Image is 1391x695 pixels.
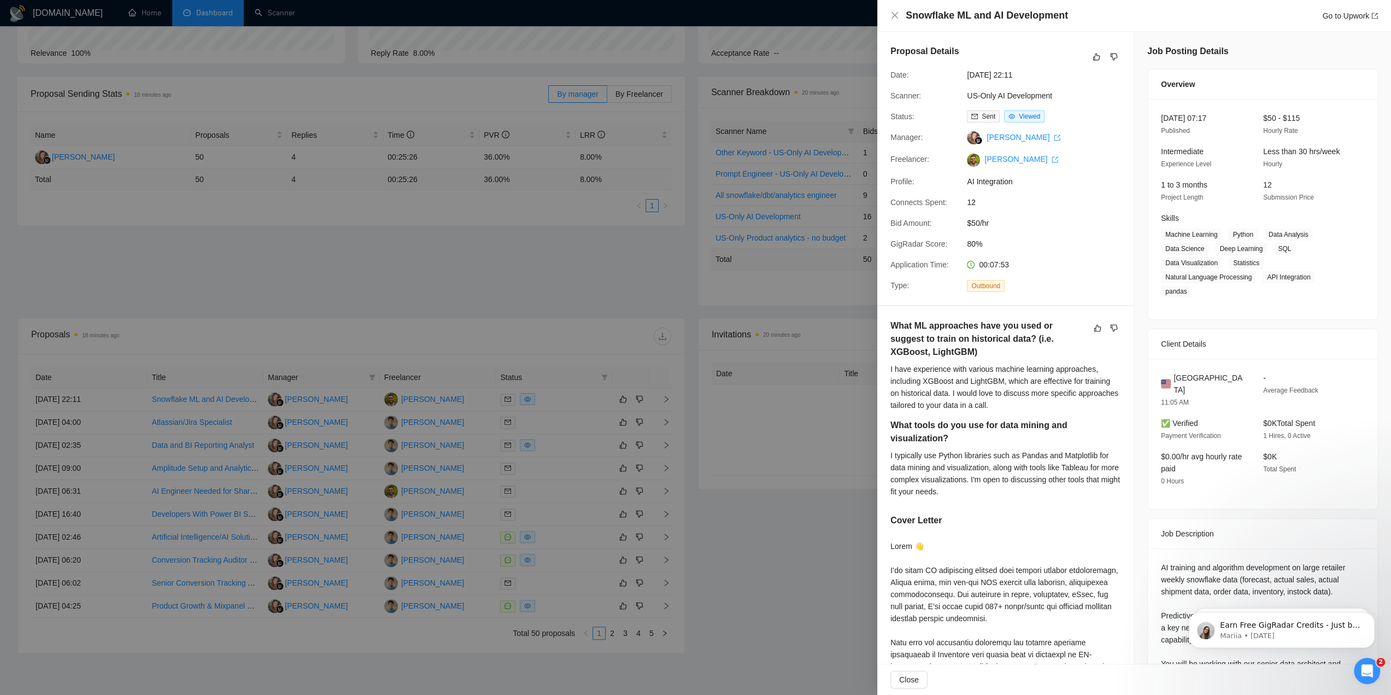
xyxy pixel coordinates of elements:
span: Sent [982,113,995,120]
span: $50/hr [967,217,1131,229]
a: US-Only AI Development [967,91,1052,100]
span: 00:07:53 [979,260,1009,269]
span: $0K [1263,452,1277,461]
iframe: Intercom live chat [1354,658,1380,684]
span: Viewed [1019,113,1040,120]
span: 12 [1263,180,1272,189]
span: Outbound [967,280,1005,292]
span: API Integration [1263,271,1314,283]
div: I have experience with various machine learning approaches, including XGBoost and LightGBM, which... [890,363,1120,411]
span: Connects Spent: [890,198,947,207]
span: Close [899,674,919,686]
span: Python [1228,229,1257,241]
span: Bid Amount: [890,219,932,227]
a: [PERSON_NAME] export [984,155,1058,163]
button: like [1091,322,1104,335]
span: Hourly [1263,160,1282,168]
a: [PERSON_NAME] export [987,133,1060,142]
div: I typically use Python libraries such as Pandas and Matplotlib for data mining and visualization,... [890,449,1120,498]
span: Machine Learning [1161,229,1222,241]
span: Data Visualization [1161,257,1222,269]
span: [GEOGRAPHIC_DATA] [1173,372,1246,396]
span: Payment Verification [1161,432,1220,440]
span: export [1054,135,1060,141]
span: Status: [890,112,914,121]
span: Natural Language Processing [1161,271,1256,283]
span: Skills [1161,214,1179,223]
span: Experience Level [1161,160,1211,168]
h5: Job Posting Details [1147,45,1228,58]
span: GigRadar Score: [890,240,947,248]
span: [DATE] 07:17 [1161,114,1206,122]
button: dislike [1107,322,1120,335]
h4: Snowflake ML and AI Development [906,9,1068,22]
img: 🇺🇸 [1161,378,1171,390]
span: $50 - $115 [1263,114,1300,122]
span: Submission Price [1263,194,1314,201]
h5: What ML approaches have you used or suggest to train on historical data? (i.e. XGBoost, LightGBM) [890,319,1086,359]
button: Close [890,671,928,688]
span: clock-circle [967,261,975,268]
span: close [890,11,899,20]
span: Average Feedback [1263,387,1318,394]
span: - [1263,373,1266,382]
span: Less than 30 hrs/week [1263,147,1340,156]
span: Hourly Rate [1263,127,1298,135]
h5: What tools do you use for data mining and visualization? [890,419,1086,445]
span: dislike [1110,52,1118,61]
span: Type: [890,281,909,290]
span: Scanner: [890,91,921,100]
span: mail [971,113,978,120]
button: dislike [1107,50,1120,63]
span: 1 Hires, 0 Active [1263,432,1311,440]
span: Deep Learning [1215,243,1267,255]
span: Data Analysis [1264,229,1313,241]
button: like [1090,50,1103,63]
span: dislike [1110,324,1118,332]
span: Intermediate [1161,147,1204,156]
p: Message from Mariia, sent 7w ago [48,42,189,52]
span: 12 [967,196,1131,208]
span: Total Spent [1263,465,1296,473]
span: 0 Hours [1161,477,1184,485]
span: ✅ Verified [1161,419,1198,428]
img: c19tVuECmg1O4kouOmI4ywFWloKQ70jXzaLve6kMz9q_LIlXUN4LuW7USwRNwO9ynu [967,154,980,167]
span: Manager: [890,133,923,142]
div: Job Description [1161,519,1364,548]
span: like [1093,52,1100,61]
span: export [1371,13,1378,19]
span: $0K Total Spent [1263,419,1315,428]
span: like [1094,324,1101,332]
span: pandas [1161,285,1191,297]
h5: Cover Letter [890,514,942,527]
button: Close [890,11,899,20]
h5: Proposal Details [890,45,959,58]
span: export [1052,156,1058,163]
span: Date: [890,71,908,79]
iframe: Intercom notifications message [1172,589,1391,665]
span: eye [1008,113,1015,120]
a: Go to Upworkexport [1322,11,1378,20]
span: $0.00/hr avg hourly rate paid [1161,452,1242,473]
span: Freelancer: [890,155,929,163]
span: Published [1161,127,1190,135]
span: Data Science [1161,243,1208,255]
span: 2 [1376,658,1385,667]
span: 80% [967,238,1131,250]
span: Overview [1161,78,1195,90]
span: AI Integration [967,176,1131,188]
span: Statistics [1229,257,1264,269]
span: SQL [1273,243,1295,255]
img: gigradar-bm.png [975,137,982,144]
span: Profile: [890,177,914,186]
span: 1 to 3 months [1161,180,1207,189]
span: Application Time: [890,260,949,269]
span: [DATE] 22:11 [967,69,1131,81]
span: Earn Free GigRadar Credits - Just by Sharing Your Story! 💬 Want more credits for sending proposal... [48,32,189,301]
span: Project Length [1161,194,1203,201]
div: Client Details [1161,329,1364,359]
span: 11:05 AM [1161,399,1189,406]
